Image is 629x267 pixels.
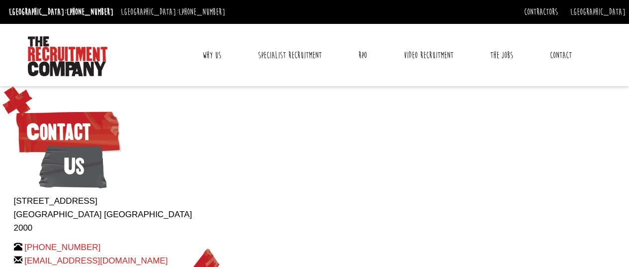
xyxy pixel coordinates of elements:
a: [PHONE_NUMBER] [179,6,225,17]
a: Contact [542,43,579,68]
a: Specialist Recruitment [251,43,329,68]
li: [GEOGRAPHIC_DATA]: [6,4,116,20]
a: [PHONE_NUMBER] [67,6,113,17]
img: The Recruitment Company [28,36,107,76]
a: Why Us [195,43,229,68]
a: RPO [351,43,374,68]
span: Us [39,141,107,191]
a: The Jobs [483,43,521,68]
a: [EMAIL_ADDRESS][DOMAIN_NAME] [24,256,168,266]
span: Contact [14,107,122,157]
p: [STREET_ADDRESS] [GEOGRAPHIC_DATA] [GEOGRAPHIC_DATA] 2000 [14,194,204,235]
li: [GEOGRAPHIC_DATA]: [118,4,228,20]
a: [PHONE_NUMBER] [24,243,100,252]
a: Video Recruitment [396,43,461,68]
a: Contractors [524,6,558,17]
a: [GEOGRAPHIC_DATA] [570,6,626,17]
